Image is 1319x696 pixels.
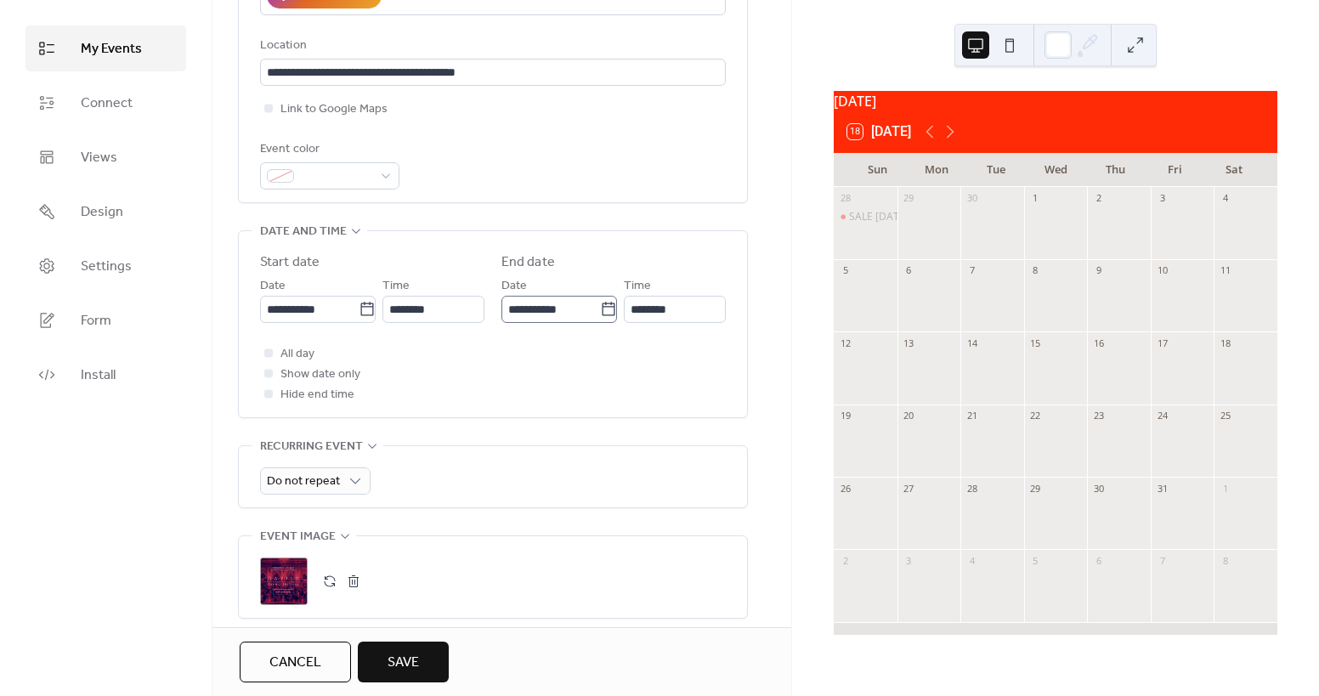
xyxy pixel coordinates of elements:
div: 13 [903,337,915,349]
div: Start date [260,252,320,273]
span: Save [388,653,419,673]
div: 5 [839,264,852,277]
div: Sat [1204,153,1264,187]
span: Date [501,276,527,297]
div: 28 [839,192,852,205]
div: 7 [965,264,978,277]
div: 30 [965,192,978,205]
div: 5 [1029,554,1042,567]
div: Event color [260,139,396,160]
div: Location [260,36,722,56]
div: 1 [1029,192,1042,205]
div: 3 [1156,192,1169,205]
div: 1 [1219,482,1231,495]
div: SALE [DATE] of Month [849,210,954,224]
div: 3 [903,554,915,567]
div: 2 [839,554,852,567]
div: Fri [1145,153,1204,187]
span: Date and time [260,222,347,242]
span: Form [81,311,111,331]
span: Date [260,276,286,297]
div: 7 [1156,554,1169,567]
div: 30 [1092,482,1105,495]
a: Form [25,297,186,343]
div: 28 [965,482,978,495]
div: Mon [907,153,966,187]
div: 31 [1156,482,1169,495]
div: 29 [903,192,915,205]
a: Views [25,134,186,180]
span: Install [81,365,116,386]
div: 8 [1029,264,1042,277]
div: 16 [1092,337,1105,349]
div: Tue [966,153,1026,187]
span: Show date only [280,365,360,385]
a: Install [25,352,186,398]
div: 4 [1219,192,1231,205]
a: Design [25,189,186,235]
div: 4 [965,554,978,567]
div: 25 [1219,410,1231,422]
div: ; [260,557,308,605]
div: 10 [1156,264,1169,277]
span: Connect [81,93,133,114]
div: Thu [1085,153,1145,187]
a: Settings [25,243,186,289]
span: Time [382,276,410,297]
div: 23 [1092,410,1105,422]
div: 18 [1219,337,1231,349]
div: 19 [839,410,852,422]
div: SALE Last Sunday of Month [834,210,897,224]
div: Wed [1026,153,1085,187]
div: 8 [1219,554,1231,567]
button: Save [358,642,449,682]
div: 12 [839,337,852,349]
div: 17 [1156,337,1169,349]
div: 27 [903,482,915,495]
span: Settings [81,257,132,277]
div: 9 [1092,264,1105,277]
span: Cancel [269,653,321,673]
div: 14 [965,337,978,349]
div: [DATE] [834,91,1277,111]
span: Do not repeat [267,470,340,493]
div: 20 [903,410,915,422]
span: My Events [81,39,142,59]
span: Event image [260,527,336,547]
div: Sun [847,153,907,187]
div: End date [501,252,555,273]
span: Design [81,202,123,223]
span: All day [280,344,314,365]
div: 26 [839,482,852,495]
button: 18[DATE] [841,120,917,144]
div: 15 [1029,337,1042,349]
div: 29 [1029,482,1042,495]
div: 2 [1092,192,1105,205]
span: Time [624,276,651,297]
span: Recurring event [260,437,363,457]
span: Hide end time [280,385,354,405]
a: Connect [25,80,186,126]
div: 11 [1219,264,1231,277]
span: Link to Google Maps [280,99,388,120]
span: Views [81,148,117,168]
div: 22 [1029,410,1042,422]
div: 6 [903,264,915,277]
button: Cancel [240,642,351,682]
a: My Events [25,25,186,71]
div: 6 [1092,554,1105,567]
div: 21 [965,410,978,422]
div: 24 [1156,410,1169,422]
